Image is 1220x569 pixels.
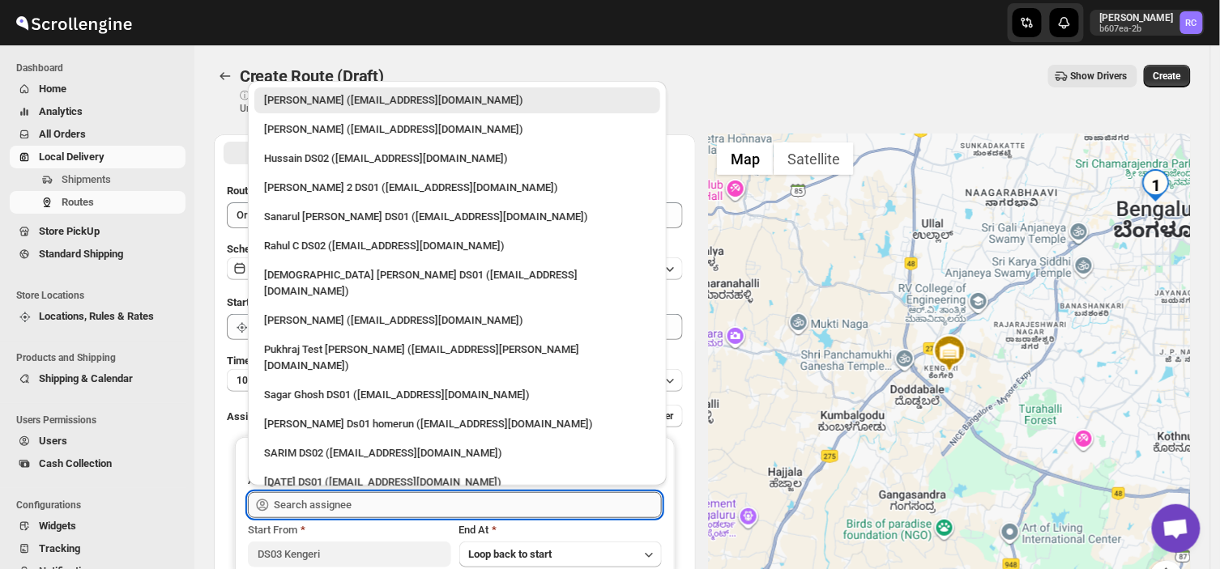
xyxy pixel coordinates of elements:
[248,201,667,230] li: Sanarul Haque DS01 (fefifag638@adosnan.com)
[16,62,186,74] span: Dashboard
[39,542,80,554] span: Tracking
[214,65,237,87] button: Routes
[224,142,454,164] button: All Route Options
[248,87,667,113] li: Rahul Chopra (pukhraj@home-run.co)
[264,474,651,490] div: [DATE] DS01 ([EMAIL_ADDRESS][DOMAIN_NAME])
[227,243,292,255] span: Scheduled for
[10,430,186,452] button: Users
[1186,18,1197,28] text: RC
[227,202,683,228] input: Eg: Bengaluru Route
[10,78,186,100] button: Home
[248,230,667,259] li: Rahul C DS02 (rahul.chopra@home-run.co)
[1152,504,1201,553] a: Open chat
[39,225,100,237] span: Store PickUp
[227,185,284,197] span: Route Name
[10,305,186,328] button: Locations, Rules & Rates
[39,105,83,117] span: Analytics
[774,142,854,175] button: Show satellite imagery
[10,123,186,146] button: All Orders
[1071,70,1128,83] span: Show Drivers
[1144,65,1191,87] button: Create
[469,548,552,560] span: Loop back to start
[248,172,667,201] li: Ali Husain 2 DS01 (petec71113@advitize.com)
[248,333,667,379] li: Pukhraj Test Grewal (lesogip197@pariag.com)
[10,100,186,123] button: Analytics
[227,410,271,423] span: Assign to
[62,196,94,208] span: Routes
[248,379,667,408] li: Sagar Ghosh DS01 (loneyoj483@downlor.com)
[39,128,86,140] span: All Orders
[39,151,105,163] span: Local Delivery
[264,209,651,225] div: Sanarul [PERSON_NAME] DS01 ([EMAIL_ADDRESS][DOMAIN_NAME])
[16,414,186,427] span: Users Permissions
[13,2,134,43] img: ScrollEngine
[10,515,186,537] button: Widgets
[1100,11,1174,24] p: [PERSON_NAME]
[248,408,667,437] li: Sourav Ds01 homerun (bamij29633@eluxeer.com)
[264,387,651,403] div: Sagar Ghosh DS01 ([EMAIL_ADDRESS][DOMAIN_NAME])
[10,168,186,191] button: Shipments
[264,416,651,432] div: [PERSON_NAME] Ds01 homerun ([EMAIL_ADDRESS][DOMAIN_NAME])
[39,372,133,384] span: Shipping & Calendar
[274,492,662,518] input: Search assignee
[717,142,774,175] button: Show street map
[459,522,662,538] div: End At
[264,151,651,167] div: Hussain DS02 ([EMAIL_ADDRESS][DOMAIN_NAME])
[264,238,651,254] div: Rahul C DS02 ([EMAIL_ADDRESS][DOMAIN_NAME])
[39,435,67,447] span: Users
[39,248,123,260] span: Standard Shipping
[248,466,667,495] li: Raja DS01 (gasecig398@owlny.com)
[10,191,186,214] button: Routes
[1140,169,1172,202] div: 1
[248,142,667,172] li: Hussain DS02 (jarav60351@abatido.com)
[1100,24,1174,34] p: b607ea-2b
[264,312,651,329] div: [PERSON_NAME] ([EMAIL_ADDRESS][DOMAIN_NAME])
[264,445,651,461] div: SARIM DS02 ([EMAIL_ADDRESS][DOMAIN_NAME])
[227,355,292,367] span: Time Per Stop
[1048,65,1137,87] button: Show Drivers
[227,296,355,308] span: Start Location (Warehouse)
[39,520,76,532] span: Widgets
[240,89,495,115] p: ⓘ Shipments can also be added from Shipments menu Unrouted tab
[264,121,651,138] div: [PERSON_NAME] ([EMAIL_ADDRESS][DOMAIN_NAME])
[264,342,651,374] div: Pukhraj Test [PERSON_NAME] ([EMAIL_ADDRESS][PERSON_NAME][DOMAIN_NAME])
[10,367,186,390] button: Shipping & Calendar
[39,83,66,95] span: Home
[16,499,186,512] span: Configurations
[237,374,285,387] span: 10 minutes
[248,304,667,333] li: Vikas Rathod (lolegiy458@nalwan.com)
[1154,70,1181,83] span: Create
[240,66,384,86] span: Create Route (Draft)
[248,259,667,304] li: Islam Laskar DS01 (vixib74172@ikowat.com)
[39,310,154,322] span: Locations, Rules & Rates
[10,537,186,560] button: Tracking
[248,113,667,142] li: Mujakkir Benguli (voweh79617@daypey.com)
[264,92,651,108] div: [PERSON_NAME] ([EMAIL_ADDRESS][DOMAIN_NAME])
[264,180,651,196] div: [PERSON_NAME] 2 DS01 ([EMAIL_ADDRESS][DOMAIN_NAME])
[227,369,683,392] button: 10 minutes
[248,524,297,536] span: Start From
[248,437,667,466] li: SARIM DS02 (xititor414@owlny.com)
[459,541,662,567] button: Loop back to start
[10,452,186,475] button: Cash Collection
[16,351,186,364] span: Products and Shipping
[39,457,112,469] span: Cash Collection
[1180,11,1203,34] span: Rahul Chopra
[62,173,111,185] span: Shipments
[264,267,651,299] div: [DEMOGRAPHIC_DATA] [PERSON_NAME] DS01 ([EMAIL_ADDRESS][DOMAIN_NAME])
[16,289,186,302] span: Store Locations
[1090,10,1205,36] button: User menu
[227,257,683,280] button: [DATE]|[DATE]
